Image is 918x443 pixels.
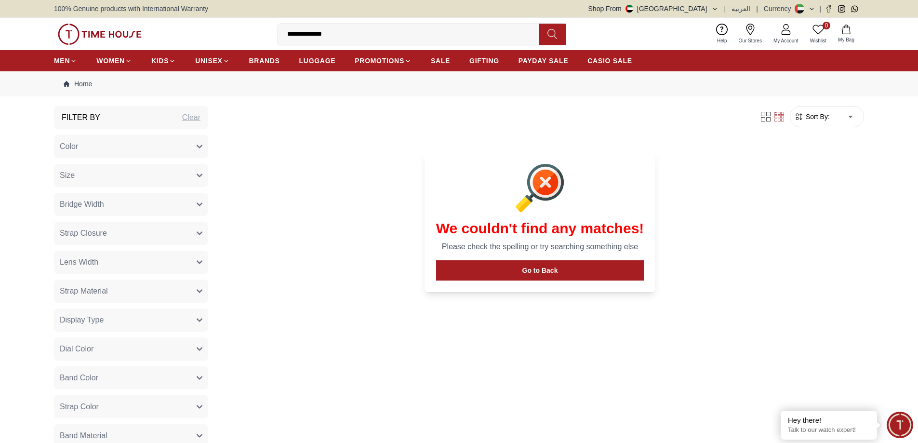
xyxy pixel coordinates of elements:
[519,52,568,69] a: PAYDAY SALE
[54,193,208,216] button: Bridge Width
[823,22,830,29] span: 0
[832,23,860,45] button: My Bag
[54,222,208,245] button: Strap Closure
[851,5,858,13] a: Whatsapp
[54,56,70,66] span: MEN
[249,52,280,69] a: BRANDS
[436,241,644,253] p: Please check the spelling or try searching something else
[825,5,832,13] a: Facebook
[838,5,845,13] a: Instagram
[60,199,104,210] span: Bridge Width
[60,256,98,268] span: Lens Width
[806,37,830,44] span: Wishlist
[724,4,726,13] span: |
[735,37,766,44] span: Our Stores
[436,260,644,281] button: Go to Back
[764,4,795,13] div: Currency
[625,5,633,13] img: United Arab Emirates
[249,56,280,66] span: BRANDS
[804,112,830,121] span: Sort By:
[588,4,718,13] button: Shop From[GEOGRAPHIC_DATA]
[54,280,208,303] button: Strap Material
[54,337,208,361] button: Dial Color
[60,314,104,326] span: Display Type
[804,22,832,46] a: 0Wishlist
[60,401,99,413] span: Strap Color
[711,22,733,46] a: Help
[54,366,208,389] button: Band Color
[355,56,404,66] span: PROMOTIONS
[756,4,758,13] span: |
[60,430,107,442] span: Band Material
[96,56,125,66] span: WOMEN
[519,56,568,66] span: PAYDAY SALE
[60,141,78,152] span: Color
[794,112,830,121] button: Sort By:
[587,52,632,69] a: CASIO SALE
[469,52,499,69] a: GIFTING
[770,37,802,44] span: My Account
[54,395,208,418] button: Strap Color
[64,79,92,89] a: Home
[819,4,821,13] span: |
[151,56,169,66] span: KIDS
[58,24,142,45] img: ...
[54,71,864,96] nav: Breadcrumb
[195,52,229,69] a: UNISEX
[54,52,77,69] a: MEN
[299,56,336,66] span: LUGGAGE
[887,412,913,438] div: Chat Widget
[151,52,176,69] a: KIDS
[96,52,132,69] a: WOMEN
[469,56,499,66] span: GIFTING
[54,309,208,332] button: Display Type
[54,135,208,158] button: Color
[436,220,644,237] h1: We couldn't find any matches!
[587,56,632,66] span: CASIO SALE
[788,416,870,425] div: Hey there!
[355,52,412,69] a: PROMOTIONS
[431,56,450,66] span: SALE
[60,285,108,297] span: Strap Material
[54,4,208,13] span: 100% Genuine products with International Warranty
[62,112,100,123] h3: Filter By
[299,52,336,69] a: LUGGAGE
[431,52,450,69] a: SALE
[54,164,208,187] button: Size
[60,170,75,181] span: Size
[60,228,107,239] span: Strap Closure
[713,37,731,44] span: Help
[834,36,858,43] span: My Bag
[732,4,750,13] button: العربية
[195,56,222,66] span: UNISEX
[54,251,208,274] button: Lens Width
[788,426,870,434] p: Talk to our watch expert!
[733,22,768,46] a: Our Stores
[60,343,93,355] span: Dial Color
[60,372,98,384] span: Band Color
[182,112,200,123] div: Clear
